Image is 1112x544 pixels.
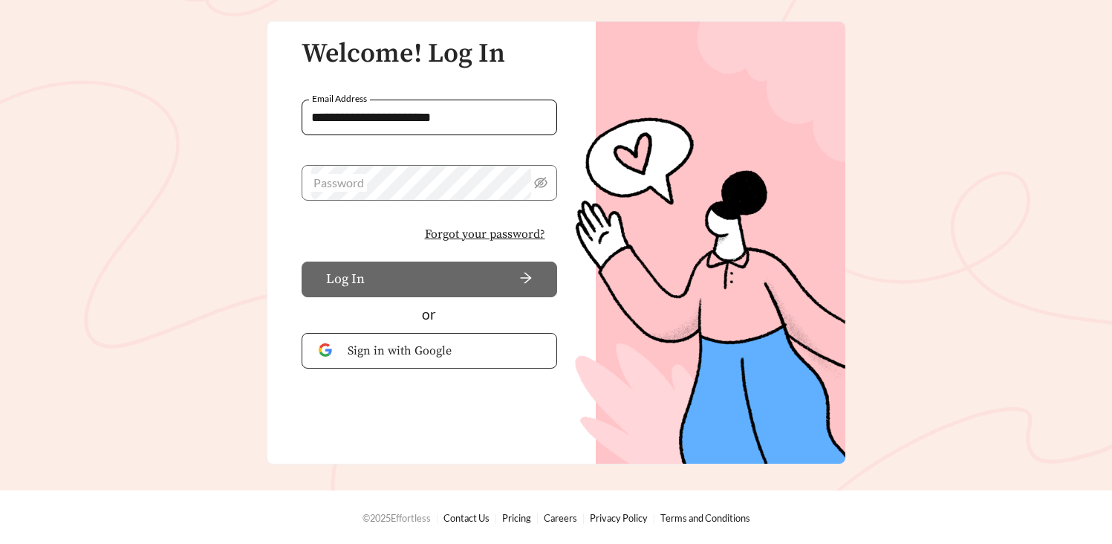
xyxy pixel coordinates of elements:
[590,512,648,524] a: Privacy Policy
[425,225,545,243] span: Forgot your password?
[413,218,557,250] button: Forgot your password?
[660,512,750,524] a: Terms and Conditions
[319,343,336,357] img: Google Authentication
[348,342,540,360] span: Sign in with Google
[502,512,531,524] a: Pricing
[302,333,557,369] button: Sign in with Google
[534,176,547,190] span: eye-invisible
[443,512,490,524] a: Contact Us
[302,304,557,326] div: or
[362,512,431,524] span: © 2025 Effortless
[302,262,557,297] button: Log Inarrow-right
[544,512,577,524] a: Careers
[302,39,557,69] h3: Welcome! Log In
